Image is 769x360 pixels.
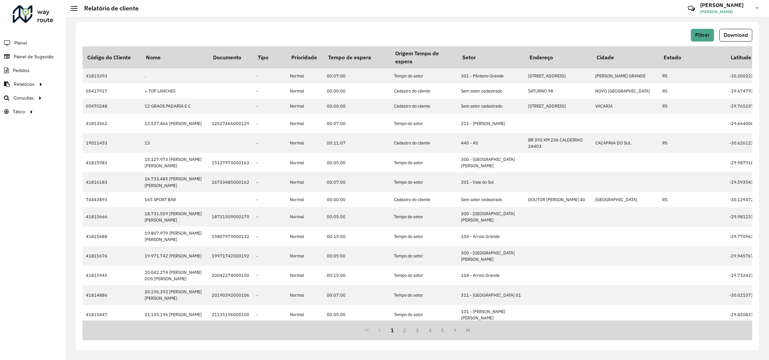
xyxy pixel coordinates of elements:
td: RS [659,99,726,114]
td: RS [659,68,726,83]
td: - [253,153,287,172]
td: 00:15:00 [323,266,391,285]
td: DOUTOR [PERSON_NAME] 40 [525,192,592,207]
td: 00:07:00 [323,285,391,305]
td: 19011453 [83,133,141,153]
td: 41815983 [83,153,141,172]
td: Normal [287,266,323,285]
td: Cadastro do cliente [391,83,458,99]
td: Tempo do setor [391,153,458,172]
th: Código do Cliente [83,46,141,68]
button: 5 [437,324,449,337]
td: - [253,305,287,324]
td: 165 SPORT BAR [141,192,208,207]
button: Filtrar [691,29,714,42]
td: - [253,266,287,285]
span: Filtrar [695,32,710,38]
span: Painel [14,40,27,47]
span: Download [724,32,748,38]
h3: [PERSON_NAME] [700,2,751,8]
td: 19.807.979 [PERSON_NAME] [PERSON_NAME] [141,227,208,246]
td: 104 - Arroio Grande [458,266,525,285]
td: Normal [287,207,323,227]
td: 13 [141,133,208,153]
td: - [253,133,287,153]
td: Tempo do setor [391,227,458,246]
td: 00:07:00 [323,68,391,83]
td: Tempo do setor [391,305,458,324]
td: Tempo do setor [391,172,458,192]
td: - [253,207,287,227]
a: Contato Rápido [684,1,699,16]
td: 12527466000129 [208,114,253,133]
h2: Relatório de cliente [78,5,139,12]
td: Normal [287,172,323,192]
th: Nome [141,46,208,68]
td: Normal [287,83,323,99]
td: 19807979000132 [208,227,253,246]
td: Normal [287,133,323,153]
th: Setor [458,46,525,68]
th: Endereço [525,46,592,68]
td: 301 - Pântano Grande [458,68,525,83]
button: Last Page [462,324,474,337]
td: 104 - Arroio Grande [458,227,525,246]
td: 440 - AS [458,133,525,153]
td: 18.731.509 [PERSON_NAME] [PERSON_NAME] [141,207,208,227]
td: 20190392000106 [208,285,253,305]
td: - [253,246,287,266]
td: - [253,99,287,114]
td: 41816183 [83,172,141,192]
td: 74443893 [83,192,141,207]
td: [STREET_ADDRESS] [525,99,592,114]
span: [PERSON_NAME] [700,9,751,15]
td: 00:07:00 [323,114,391,133]
td: - [253,192,287,207]
button: 2 [398,324,411,337]
td: BR 392 KM 236 CALDEIRAO 24403 [525,133,592,153]
td: + TOP LANCHES [141,83,208,99]
td: Normal [287,192,323,207]
td: 20.190.392 [PERSON_NAME] [PERSON_NAME] [141,285,208,305]
td: Tempo do setor [391,246,458,266]
td: 21135196000100 [208,305,253,324]
th: Tipo [253,46,287,68]
span: Painel de Sugestão [14,53,54,60]
td: - [253,68,287,83]
button: 1 [386,324,399,337]
td: [PERSON_NAME] GRANDE [592,68,659,83]
td: 00:05:00 [323,246,391,266]
td: 16733485000162 [208,172,253,192]
td: 19.971.742 [PERSON_NAME] [141,246,208,266]
td: 101 - [PERSON_NAME] [PERSON_NAME] [458,305,525,324]
td: 00:00:00 [323,83,391,99]
td: 12.527.466 [PERSON_NAME] [141,114,208,133]
span: Tático [13,108,25,115]
td: 00:00:00 [323,99,391,114]
td: 19971742000192 [208,246,253,266]
td: Sem setor cadastrado [458,99,525,114]
th: Cidade [592,46,659,68]
td: Tempo do setor [391,266,458,285]
td: 41815447 [83,305,141,324]
td: Normal [287,305,323,324]
td: [GEOGRAPHIC_DATA] [592,192,659,207]
td: Sem setor cadastrado [458,192,525,207]
td: 00:05:00 [323,305,391,324]
td: Cadastro do cliente [391,133,458,153]
td: 00:05:00 [323,207,391,227]
td: 41815666 [83,207,141,227]
button: 3 [411,324,424,337]
td: - [253,285,287,305]
td: Normal [287,153,323,172]
td: 20.042.274 [PERSON_NAME] DOS [PERSON_NAME] [141,266,208,285]
td: 41815393 [83,68,141,83]
td: RS [659,83,726,99]
td: . [141,68,208,83]
td: Normal [287,68,323,83]
button: 4 [424,324,437,337]
td: 41813562 [83,114,141,133]
td: 00:15:00 [323,227,391,246]
td: NOVO [GEOGRAPHIC_DATA] [592,83,659,99]
th: Origem Tempo de espera [391,46,458,68]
